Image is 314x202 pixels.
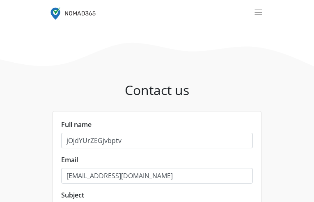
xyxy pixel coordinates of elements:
label: Subject [61,190,84,200]
h2: Contact us [53,73,261,108]
input: Your full name [61,133,253,148]
img: Tourmie Stay logo blue [50,7,96,20]
input: Your Email [61,168,253,184]
label: Email [61,155,78,165]
button: Toggle navigation [249,6,268,19]
label: Full name [61,120,92,129]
